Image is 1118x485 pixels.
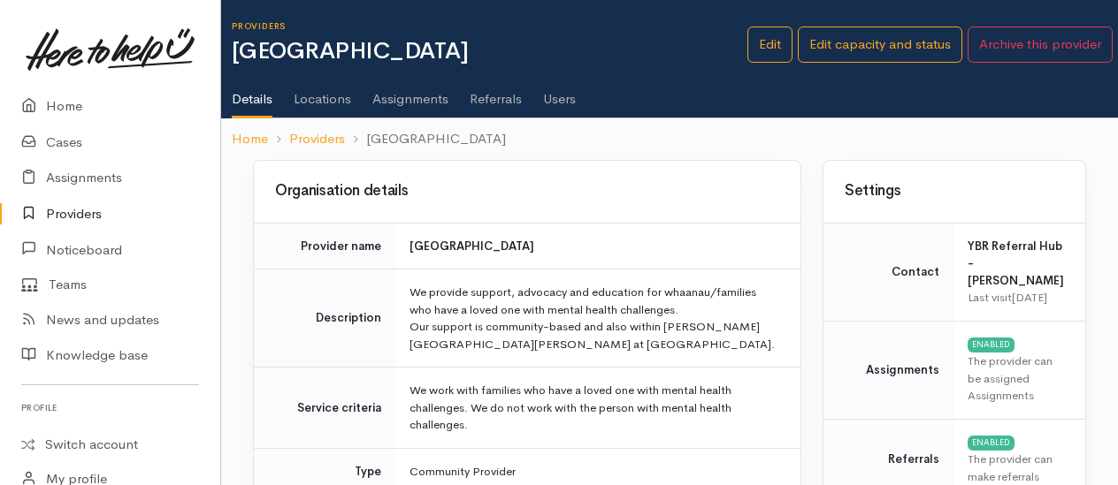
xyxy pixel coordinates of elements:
[232,68,272,119] a: Details
[275,183,779,200] h3: Organisation details
[395,269,800,368] td: We provide support, advocacy and education for whaanau/families who have a loved one with mental ...
[968,451,1064,485] div: The provider can make referrals
[254,269,395,368] td: Description
[470,68,522,117] a: Referrals
[968,289,1064,307] div: Last visit
[543,68,576,117] a: Users
[289,129,345,149] a: Providers
[968,436,1015,450] div: ENABLED
[395,368,800,449] td: We work with families who have a loved one with mental health challenges. We do not work with the...
[747,27,793,63] a: Edit
[232,39,747,64] h1: [GEOGRAPHIC_DATA]
[294,68,351,117] a: Locations
[823,223,953,321] td: Contact
[1012,290,1047,305] time: [DATE]
[845,183,1064,200] h3: Settings
[968,27,1113,63] button: Archive this provider
[968,337,1015,352] div: ENABLED
[372,68,448,117] a: Assignments
[345,129,506,149] li: [GEOGRAPHIC_DATA]
[968,352,1064,405] div: The provider can be assigned Assignments
[823,321,953,419] td: Assignments
[232,129,268,149] a: Home
[254,223,395,269] td: Provider name
[968,239,1064,288] b: YBR Referral Hub - [PERSON_NAME]
[232,21,747,31] h6: Providers
[21,396,199,420] h6: Profile
[410,239,534,254] b: [GEOGRAPHIC_DATA]
[221,118,1118,160] nav: breadcrumb
[798,27,962,63] a: Edit capacity and status
[254,368,395,449] td: Service criteria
